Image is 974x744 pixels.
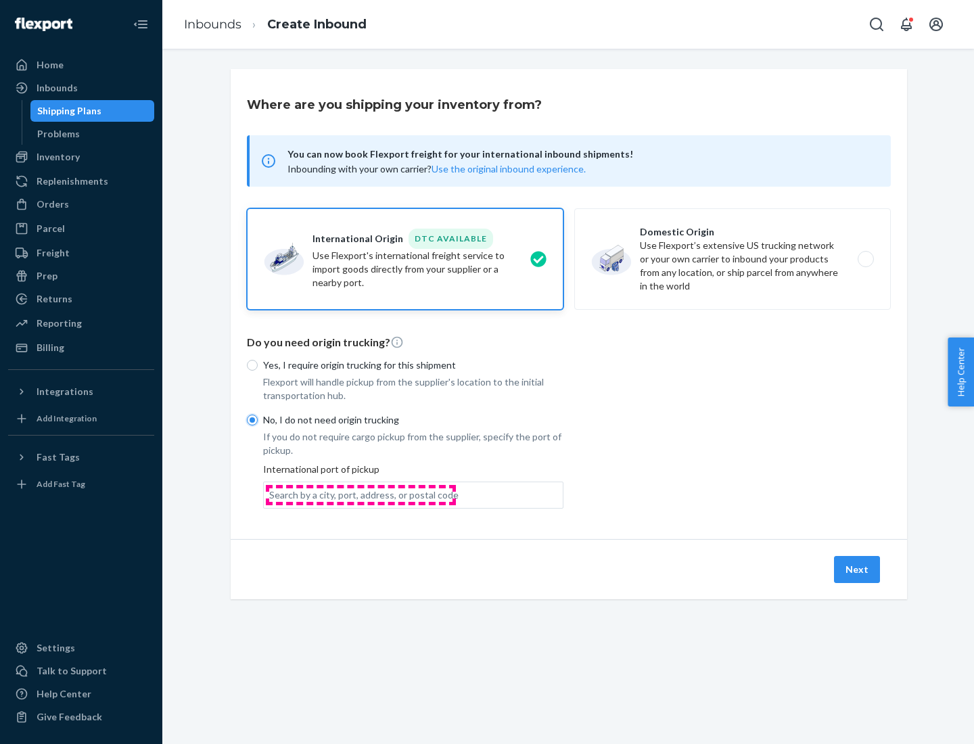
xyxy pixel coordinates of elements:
[37,413,97,424] div: Add Integration
[8,683,154,705] a: Help Center
[8,408,154,429] a: Add Integration
[263,430,563,457] p: If you do not require cargo pickup from the supplier, specify the port of pickup.
[37,104,101,118] div: Shipping Plans
[8,218,154,239] a: Parcel
[37,450,80,464] div: Fast Tags
[247,335,891,350] p: Do you need origin trucking?
[127,11,154,38] button: Close Navigation
[37,246,70,260] div: Freight
[893,11,920,38] button: Open notifications
[37,641,75,655] div: Settings
[37,687,91,701] div: Help Center
[8,265,154,287] a: Prep
[8,637,154,659] a: Settings
[37,385,93,398] div: Integrations
[269,488,459,502] div: Search by a city, port, address, or postal code
[8,381,154,402] button: Integrations
[8,288,154,310] a: Returns
[37,175,108,188] div: Replenishments
[8,242,154,264] a: Freight
[247,360,258,371] input: Yes, I require origin trucking for this shipment
[37,478,85,490] div: Add Fast Tag
[8,312,154,334] a: Reporting
[8,146,154,168] a: Inventory
[8,446,154,468] button: Fast Tags
[834,556,880,583] button: Next
[37,664,107,678] div: Talk to Support
[37,341,64,354] div: Billing
[8,170,154,192] a: Replenishments
[184,17,241,32] a: Inbounds
[247,415,258,425] input: No, I do not need origin trucking
[432,162,586,176] button: Use the original inbound experience.
[8,473,154,495] a: Add Fast Tag
[15,18,72,31] img: Flexport logo
[37,150,80,164] div: Inventory
[37,292,72,306] div: Returns
[8,193,154,215] a: Orders
[37,58,64,72] div: Home
[37,317,82,330] div: Reporting
[37,81,78,95] div: Inbounds
[37,269,57,283] div: Prep
[263,413,563,427] p: No, I do not need origin trucking
[37,127,80,141] div: Problems
[37,222,65,235] div: Parcel
[30,123,155,145] a: Problems
[8,54,154,76] a: Home
[247,96,542,114] h3: Where are you shipping your inventory from?
[267,17,367,32] a: Create Inbound
[8,660,154,682] a: Talk to Support
[8,706,154,728] button: Give Feedback
[948,338,974,406] button: Help Center
[8,337,154,358] a: Billing
[287,146,875,162] span: You can now book Flexport freight for your international inbound shipments!
[923,11,950,38] button: Open account menu
[263,463,563,509] div: International port of pickup
[37,710,102,724] div: Give Feedback
[37,197,69,211] div: Orders
[863,11,890,38] button: Open Search Box
[173,5,377,45] ol: breadcrumbs
[263,358,563,372] p: Yes, I require origin trucking for this shipment
[287,163,586,175] span: Inbounding with your own carrier?
[30,100,155,122] a: Shipping Plans
[263,375,563,402] p: Flexport will handle pickup from the supplier's location to the initial transportation hub.
[8,77,154,99] a: Inbounds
